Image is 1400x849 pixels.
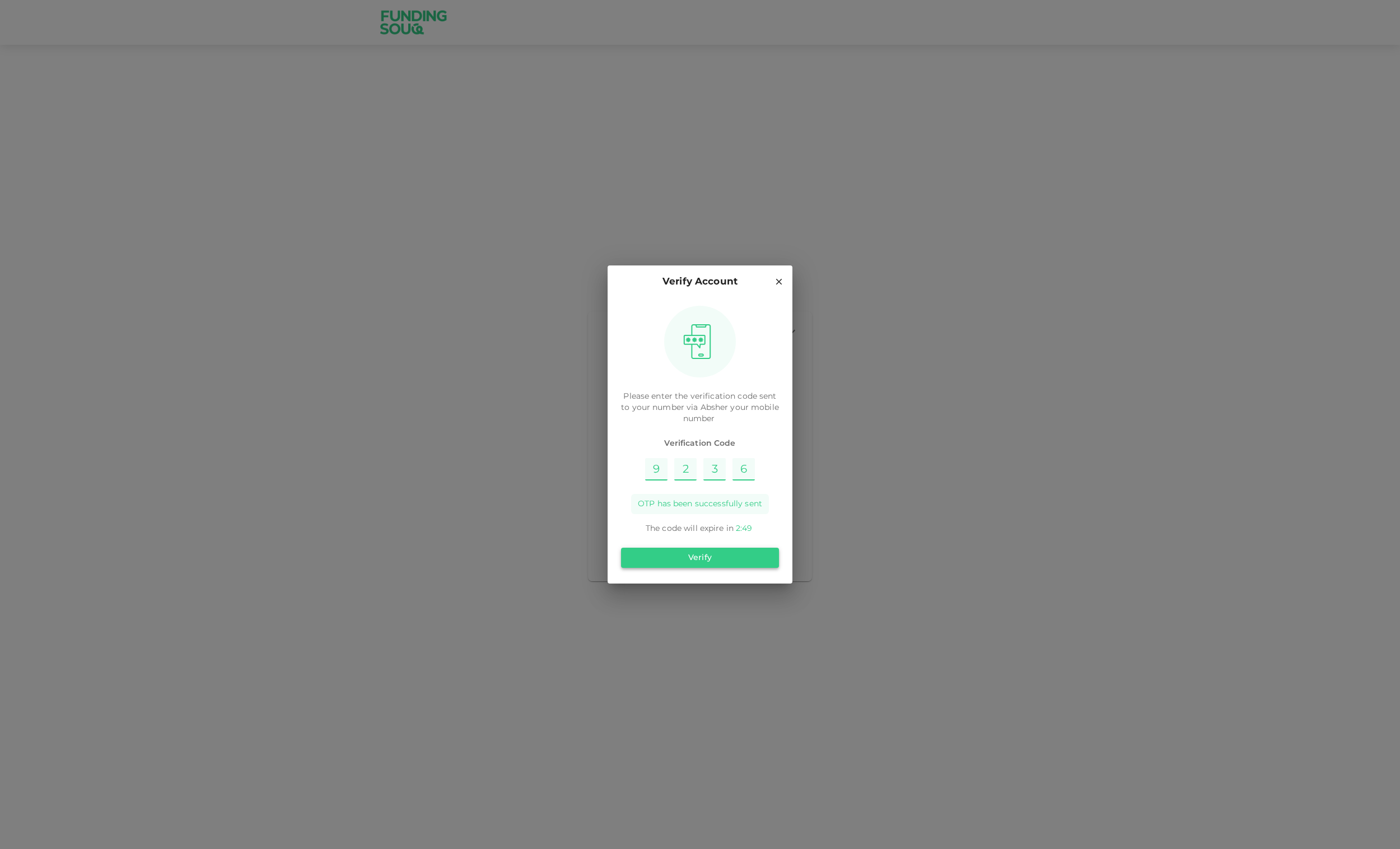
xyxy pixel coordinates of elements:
img: otpImage [679,324,715,360]
span: The code will expire in [646,525,734,533]
input: Please enter OTP character 1 [645,458,668,481]
input: Please enter OTP character 4 [732,458,755,481]
input: Please enter OTP character 2 [674,458,697,481]
input: Please enter OTP character 3 [703,458,726,481]
span: OTP has been successfully sent [638,498,762,510]
span: 2 : 49 [736,525,752,533]
p: Please enter the verification code sent to your number via Absher [621,391,779,424]
span: Verification Code [621,438,779,449]
p: Verify Account [662,274,738,290]
button: Verify [621,548,779,568]
span: your mobile number [683,404,779,423]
